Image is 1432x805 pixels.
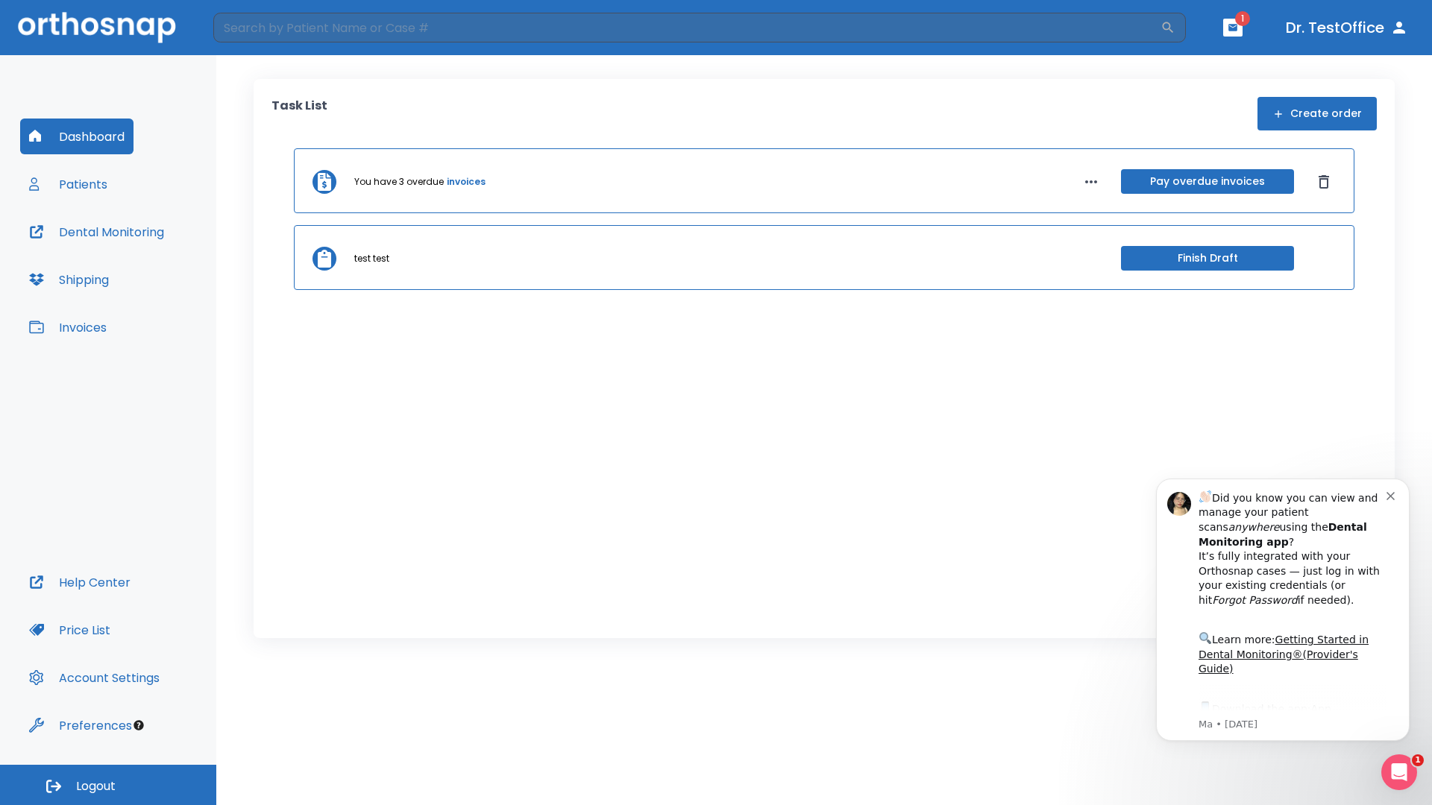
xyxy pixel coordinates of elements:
[20,166,116,202] button: Patients
[20,660,169,695] button: Account Settings
[1312,170,1336,194] button: Dismiss
[1381,754,1417,790] iframe: Intercom live chat
[213,13,1161,42] input: Search by Patient Name or Case #
[1280,14,1414,41] button: Dr. TestOffice
[447,175,486,189] a: invoices
[1257,97,1377,130] button: Create order
[1412,754,1424,766] span: 1
[1121,246,1294,271] button: Finish Draft
[20,612,119,648] button: Price List
[20,309,116,345] button: Invoices
[20,707,141,743] button: Preferences
[20,564,139,600] button: Help Center
[354,175,444,189] p: You have 3 overdue
[1235,11,1250,26] span: 1
[20,214,173,250] button: Dental Monitoring
[20,119,134,154] button: Dashboard
[132,719,145,732] div: Tooltip anchor
[1121,169,1294,194] button: Pay overdue invoices
[1134,460,1432,798] iframe: Intercom notifications message
[354,252,389,265] p: test test
[76,778,116,795] span: Logout
[20,262,118,297] button: Shipping
[18,12,176,42] img: Orthosnap
[271,97,327,130] p: Task List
